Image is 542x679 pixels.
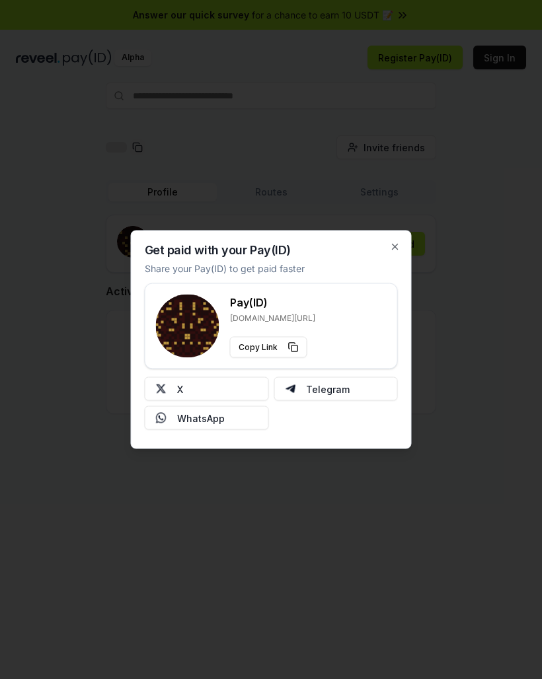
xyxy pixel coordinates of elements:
[145,377,269,401] button: X
[230,295,315,310] h3: Pay(ID)
[156,413,167,423] img: Whatsapp
[285,384,295,394] img: Telegram
[145,244,291,256] h2: Get paid with your Pay(ID)
[156,384,167,394] img: X
[274,377,398,401] button: Telegram
[145,406,269,430] button: WhatsApp
[230,313,315,324] p: [DOMAIN_NAME][URL]
[145,262,305,275] p: Share your Pay(ID) to get paid faster
[230,337,307,358] button: Copy Link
